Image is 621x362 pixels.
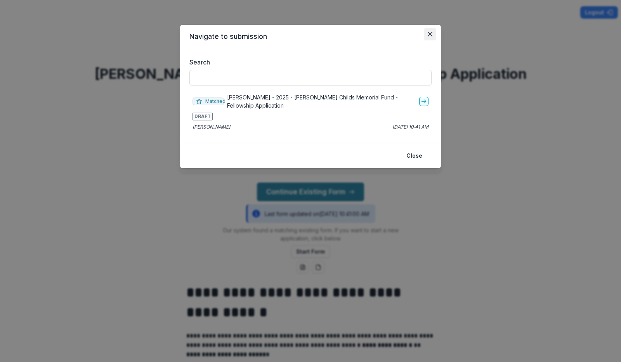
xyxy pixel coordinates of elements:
[227,93,416,110] p: [PERSON_NAME] - 2025 - [PERSON_NAME] Childs Memorial Fund - Fellowship Application
[392,124,428,131] p: [DATE] 10:41 AM
[193,113,213,120] span: DRAFT
[424,28,436,40] button: Close
[419,97,428,106] a: go-to
[402,150,427,162] button: Close
[189,57,427,67] label: Search
[193,124,230,131] p: [PERSON_NAME]
[193,97,224,105] span: Matched
[180,25,441,48] header: Navigate to submission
